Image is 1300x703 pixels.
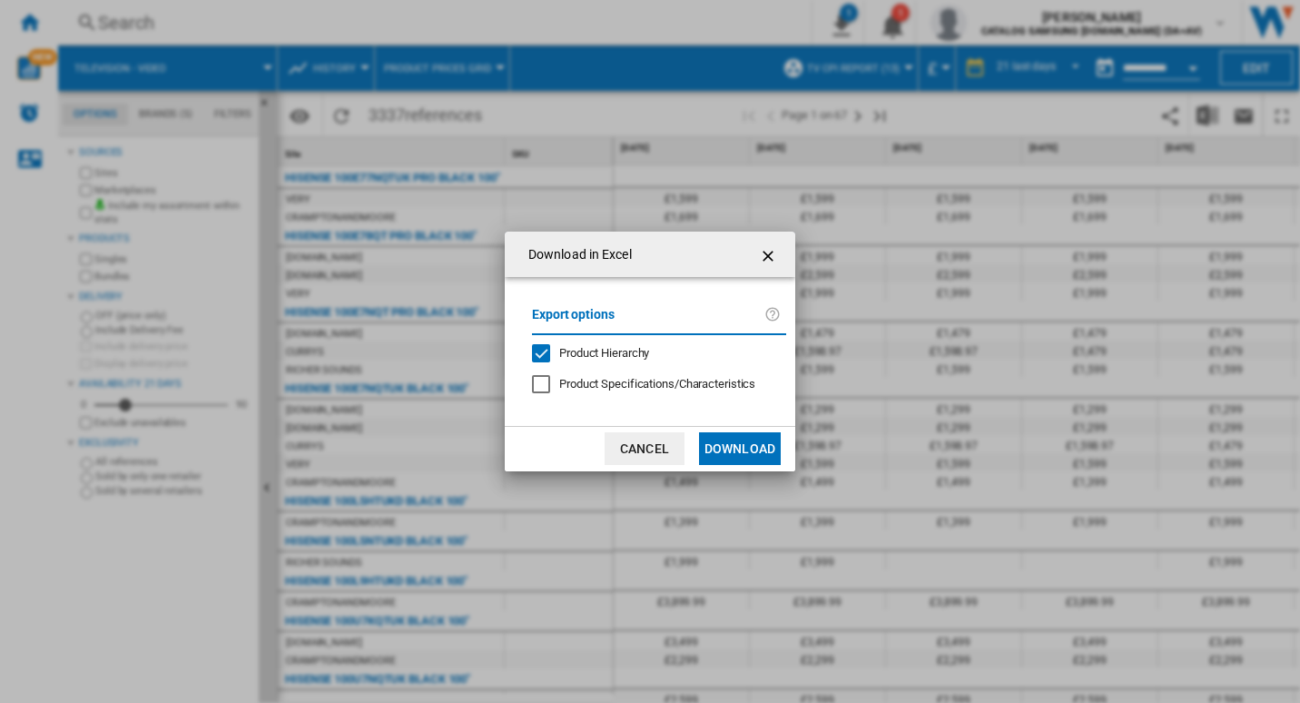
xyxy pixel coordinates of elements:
ng-md-icon: getI18NText('BUTTONS.CLOSE_DIALOG') [759,245,781,267]
span: Product Hierarchy [559,346,649,360]
span: Product Specifications/Characteristics [559,377,755,391]
label: Export options [532,304,764,338]
md-dialog: Download in ... [505,232,795,470]
button: getI18NText('BUTTONS.CLOSE_DIALOG') [752,236,788,272]
md-checkbox: Product Hierarchy [532,344,772,361]
button: Cancel [605,432,684,465]
h4: Download in Excel [519,246,632,264]
div: Only applies to Category View [559,376,755,392]
button: Download [699,432,781,465]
